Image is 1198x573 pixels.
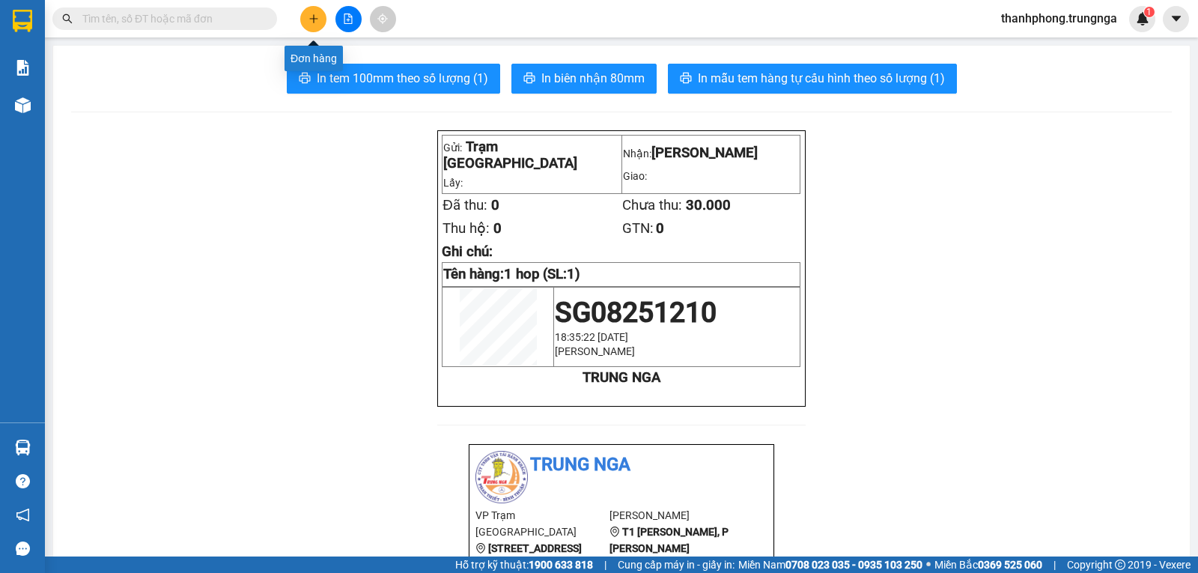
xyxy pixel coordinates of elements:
[475,543,486,554] span: environment
[455,557,593,573] span: Hỗ trợ kỹ thuật:
[609,507,744,524] li: [PERSON_NAME]
[335,6,362,32] button: file-add
[443,266,580,282] strong: Tên hàng:
[442,243,493,260] span: Ghi chú:
[82,10,259,27] input: Tìm tên, số ĐT hoặc mã đơn
[623,170,647,182] span: Giao:
[738,557,922,573] span: Miền Nam
[300,6,326,32] button: plus
[686,197,731,213] span: 30.000
[287,64,500,94] button: printerIn tem 100mm theo số lượng (1)
[1146,7,1152,17] span: 1
[493,220,502,237] span: 0
[555,296,717,329] span: SG08251210
[618,557,735,573] span: Cung cấp máy in - giấy in:
[491,197,499,213] span: 0
[989,9,1129,28] span: thanhphong.trungnga
[103,64,199,80] li: [PERSON_NAME]
[475,451,767,479] li: Trung Nga
[523,72,535,86] span: printer
[529,559,593,571] strong: 1900 633 818
[511,64,657,94] button: printerIn biên nhận 80mm
[668,64,957,94] button: printerIn mẫu tem hàng tự cấu hình theo số lượng (1)
[7,7,217,36] li: Trung Nga
[604,557,606,573] span: |
[443,139,577,172] span: Trạm [GEOGRAPHIC_DATA]
[555,345,635,357] span: [PERSON_NAME]
[16,508,30,522] span: notification
[978,559,1042,571] strong: 0369 525 060
[370,6,396,32] button: aim
[103,83,114,94] span: environment
[343,13,353,24] span: file-add
[13,10,32,32] img: logo-vxr
[541,69,645,88] span: In biên nhận 80mm
[926,562,931,568] span: ⚪️
[308,13,319,24] span: plus
[317,69,488,88] span: In tem 100mm theo số lượng (1)
[1163,6,1189,32] button: caret-down
[62,13,73,24] span: search
[656,220,664,237] span: 0
[1144,7,1155,17] sup: 1
[1115,560,1125,570] span: copyright
[15,440,31,455] img: warehouse-icon
[609,527,620,537] span: environment
[299,72,311,86] span: printer
[698,69,945,88] span: In mẫu tem hàng tự cấu hình theo số lượng (1)
[555,331,628,343] span: 18:35:22 [DATE]
[934,557,1042,573] span: Miền Bắc
[15,60,31,76] img: solution-icon
[475,451,528,503] img: logo.jpg
[1136,12,1149,25] img: icon-new-feature
[609,526,729,554] b: T1 [PERSON_NAME], P [PERSON_NAME]
[785,559,922,571] strong: 0708 023 035 - 0935 103 250
[567,266,580,282] span: 1)
[443,197,487,213] span: Đã thu:
[651,145,758,161] span: [PERSON_NAME]
[7,7,60,60] img: logo.jpg
[443,220,490,237] span: Thu hộ:
[103,82,195,127] b: T1 [PERSON_NAME], P [PERSON_NAME]
[475,507,609,540] li: VP Trạm [GEOGRAPHIC_DATA]
[680,72,692,86] span: printer
[622,220,654,237] span: GTN:
[7,64,103,113] li: VP Trạm [GEOGRAPHIC_DATA]
[583,369,660,386] strong: TRUNG NGA
[377,13,388,24] span: aim
[623,145,800,161] p: Nhận:
[15,97,31,113] img: warehouse-icon
[16,474,30,488] span: question-circle
[1053,557,1056,573] span: |
[1170,12,1183,25] span: caret-down
[443,177,463,189] span: Lấy:
[443,139,620,172] p: Gửi:
[504,266,580,282] span: 1 hop (SL:
[622,197,682,213] span: Chưa thu:
[16,542,30,556] span: message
